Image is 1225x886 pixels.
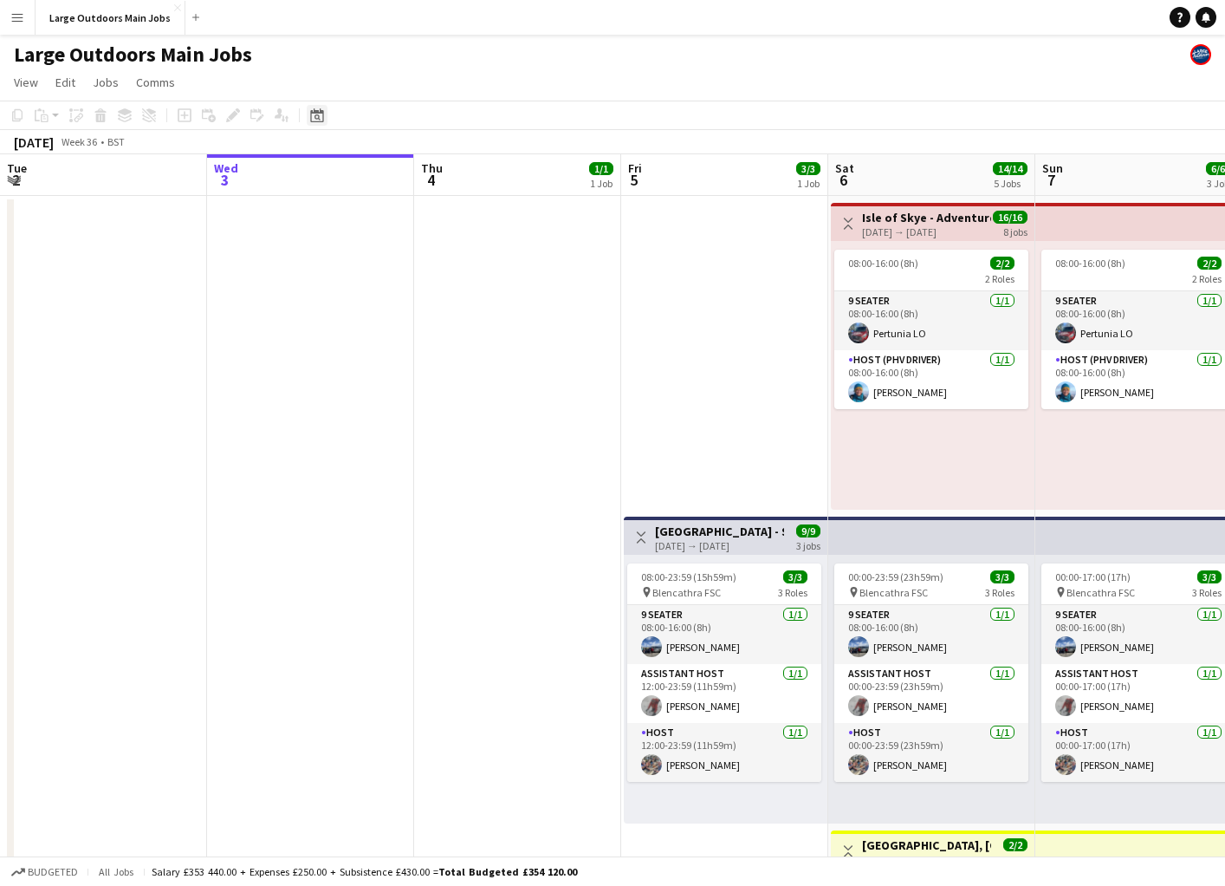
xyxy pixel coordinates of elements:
[835,160,854,176] span: Sat
[86,71,126,94] a: Jobs
[797,177,820,190] div: 1 Job
[7,160,27,176] span: Tue
[655,524,784,539] h3: [GEOGRAPHIC_DATA] - Striding Edge & Sharp Edge / Scafell Pike Challenge Weekend / Wild Swim - [GE...
[627,564,821,782] app-job-card: 08:00-23:59 (15h59m)3/3 Blencathra FSC3 Roles9 Seater1/108:00-16:00 (8h)[PERSON_NAME]Assistant Ho...
[833,170,854,190] span: 6
[994,177,1027,190] div: 5 Jobs
[421,160,443,176] span: Thu
[1192,272,1222,285] span: 2 Roles
[93,75,119,90] span: Jobs
[1066,586,1135,599] span: Blencathra FSC
[990,257,1014,270] span: 2/2
[862,837,991,853] h3: [GEOGRAPHIC_DATA], [GEOGRAPHIC_DATA], Sharp Edge.
[796,524,820,537] span: 9/9
[49,71,82,94] a: Edit
[214,160,238,176] span: Wed
[627,664,821,723] app-card-role: Assistant Host1/112:00-23:59 (11h59m)[PERSON_NAME]
[848,257,918,270] span: 08:00-16:00 (8h)
[834,564,1028,782] app-job-card: 00:00-23:59 (23h59m)3/3 Blencathra FSC3 Roles9 Seater1/108:00-16:00 (8h)[PERSON_NAME]Assistant Ho...
[993,211,1027,224] span: 16/16
[1197,570,1222,583] span: 3/3
[438,865,577,878] span: Total Budgeted £354 120.00
[985,586,1014,599] span: 3 Roles
[862,210,991,225] h3: Isle of Skye - Adventure & Explore
[990,570,1014,583] span: 3/3
[57,135,100,148] span: Week 36
[859,586,928,599] span: Blencathra FSC
[848,570,943,583] span: 00:00-23:59 (23h59m)
[862,853,991,866] div: [DATE] → [DATE]
[834,350,1028,409] app-card-role: Host (PHV Driver)1/108:00-16:00 (8h)[PERSON_NAME]
[136,75,175,90] span: Comms
[1042,160,1063,176] span: Sun
[834,291,1028,350] app-card-role: 9 Seater1/108:00-16:00 (8h)Pertunia LO
[655,539,784,552] div: [DATE] → [DATE]
[1197,257,1222,270] span: 2/2
[14,42,252,68] h1: Large Outdoors Main Jobs
[652,586,721,599] span: Blencathra FSC
[1003,224,1027,238] div: 8 jobs
[834,664,1028,723] app-card-role: Assistant Host1/100:00-23:59 (23h59m)[PERSON_NAME]
[1003,851,1027,866] div: 2 jobs
[1192,586,1222,599] span: 3 Roles
[796,537,820,552] div: 3 jobs
[589,162,613,175] span: 1/1
[834,605,1028,664] app-card-role: 9 Seater1/108:00-16:00 (8h)[PERSON_NAME]
[628,160,642,176] span: Fri
[1055,570,1131,583] span: 00:00-17:00 (17h)
[590,177,612,190] div: 1 Job
[152,865,577,878] div: Salary £353 440.00 + Expenses £250.00 + Subsistence £430.00 =
[1190,44,1211,65] app-user-avatar: Large Outdoors Office
[418,170,443,190] span: 4
[1040,170,1063,190] span: 7
[627,605,821,664] app-card-role: 9 Seater1/108:00-16:00 (8h)[PERSON_NAME]
[834,250,1028,409] app-job-card: 08:00-16:00 (8h)2/22 Roles9 Seater1/108:00-16:00 (8h)Pertunia LOHost (PHV Driver)1/108:00-16:00 (...
[9,863,81,882] button: Budgeted
[14,134,54,151] div: [DATE]
[211,170,238,190] span: 3
[778,586,807,599] span: 3 Roles
[55,75,75,90] span: Edit
[129,71,182,94] a: Comms
[862,225,991,238] div: [DATE] → [DATE]
[796,162,820,175] span: 3/3
[985,272,1014,285] span: 2 Roles
[95,865,137,878] span: All jobs
[627,723,821,782] app-card-role: Host1/112:00-23:59 (11h59m)[PERSON_NAME]
[36,1,185,35] button: Large Outdoors Main Jobs
[641,570,736,583] span: 08:00-23:59 (15h59m)
[7,71,45,94] a: View
[993,162,1027,175] span: 14/14
[4,170,27,190] span: 2
[1003,838,1027,851] span: 2/2
[1055,257,1125,270] span: 08:00-16:00 (8h)
[834,723,1028,782] app-card-role: Host1/100:00-23:59 (23h59m)[PERSON_NAME]
[14,75,38,90] span: View
[783,570,807,583] span: 3/3
[107,135,125,148] div: BST
[625,170,642,190] span: 5
[28,866,78,878] span: Budgeted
